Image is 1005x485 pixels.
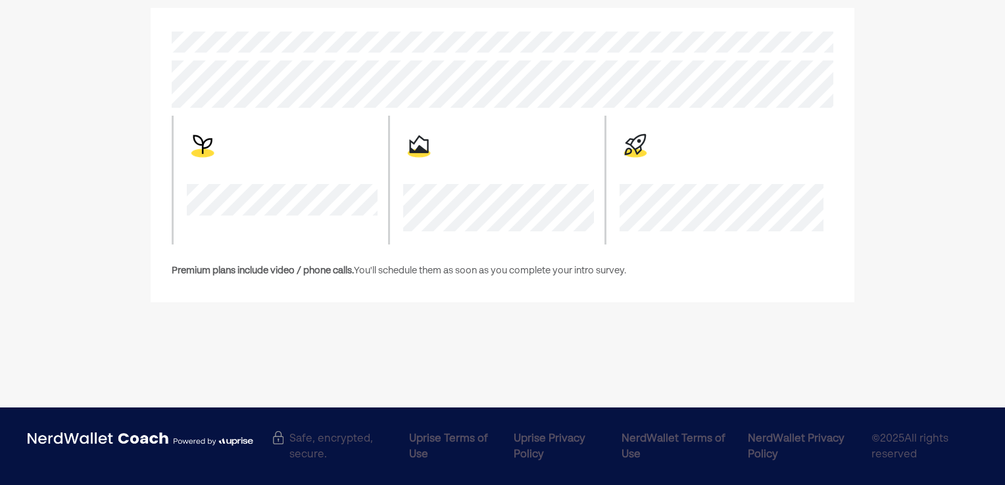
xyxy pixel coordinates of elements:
div: You'll schedule them as soon as you complete your intro survey. [172,263,833,279]
div: Safe, encrypted, secure. [273,431,393,443]
div: NerdWallet Privacy Policy [748,431,856,463]
span: Premium plans include video / phone calls. [172,266,354,275]
div: NerdWallet Terms of Use [622,431,726,463]
div: Uprise Privacy Policy [514,431,601,463]
div: Uprise Terms of Use [409,431,493,463]
span: © 2025 All rights reserved [871,431,977,463]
